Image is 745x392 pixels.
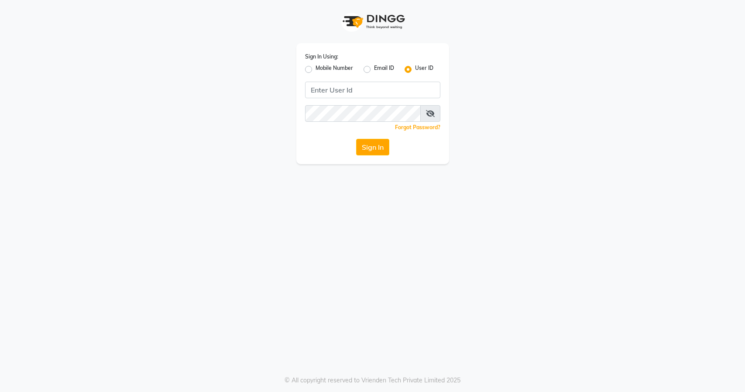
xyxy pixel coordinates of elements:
label: Email ID [374,64,394,75]
input: Username [305,105,421,122]
label: Mobile Number [316,64,353,75]
label: User ID [415,64,433,75]
label: Sign In Using: [305,53,338,61]
input: Username [305,82,440,98]
button: Sign In [356,139,389,155]
img: logo1.svg [338,9,408,34]
a: Forgot Password? [395,124,440,131]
